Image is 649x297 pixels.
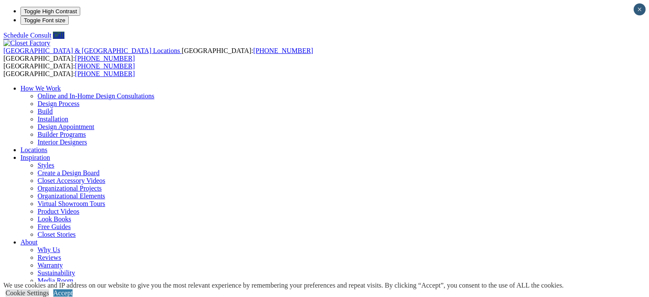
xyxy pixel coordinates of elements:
span: [GEOGRAPHIC_DATA] & [GEOGRAPHIC_DATA] Locations [3,47,180,54]
a: Inspiration [20,154,50,161]
a: Media Room [38,277,73,284]
a: How We Work [20,85,61,92]
span: [GEOGRAPHIC_DATA]: [GEOGRAPHIC_DATA]: [3,62,135,77]
a: Call [53,32,64,39]
a: Installation [38,115,68,123]
a: Organizational Projects [38,185,102,192]
button: Toggle High Contrast [20,7,80,16]
a: Accept [53,289,73,297]
a: [GEOGRAPHIC_DATA] & [GEOGRAPHIC_DATA] Locations [3,47,182,54]
img: Closet Factory [3,39,50,47]
a: Online and In-Home Design Consultations [38,92,154,100]
a: Cookie Settings [6,289,49,297]
a: Organizational Elements [38,192,105,200]
a: Virtual Showroom Tours [38,200,105,207]
a: Create a Design Board [38,169,99,176]
a: About [20,238,38,246]
a: [PHONE_NUMBER] [75,55,135,62]
a: Schedule Consult [3,32,51,39]
a: Interior Designers [38,138,87,146]
a: [PHONE_NUMBER] [75,70,135,77]
a: Design Appointment [38,123,94,130]
a: Sustainability [38,269,75,276]
span: [GEOGRAPHIC_DATA]: [GEOGRAPHIC_DATA]: [3,47,313,62]
a: Reviews [38,254,61,261]
a: Design Process [38,100,79,107]
a: Look Books [38,215,71,223]
a: Free Guides [38,223,71,230]
a: Closet Stories [38,231,76,238]
button: Close [634,3,646,15]
span: Toggle High Contrast [24,8,77,15]
a: Builder Programs [38,131,86,138]
a: Warranty [38,262,63,269]
a: [PHONE_NUMBER] [75,62,135,70]
a: [PHONE_NUMBER] [253,47,313,54]
a: Product Videos [38,208,79,215]
a: Styles [38,162,54,169]
a: Build [38,108,53,115]
a: Closet Accessory Videos [38,177,105,184]
button: Toggle Font size [20,16,69,25]
a: Why Us [38,246,60,253]
a: Locations [20,146,47,153]
div: We use cookies and IP address on our website to give you the most relevant experience by remember... [3,282,564,289]
span: Toggle Font size [24,17,65,24]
